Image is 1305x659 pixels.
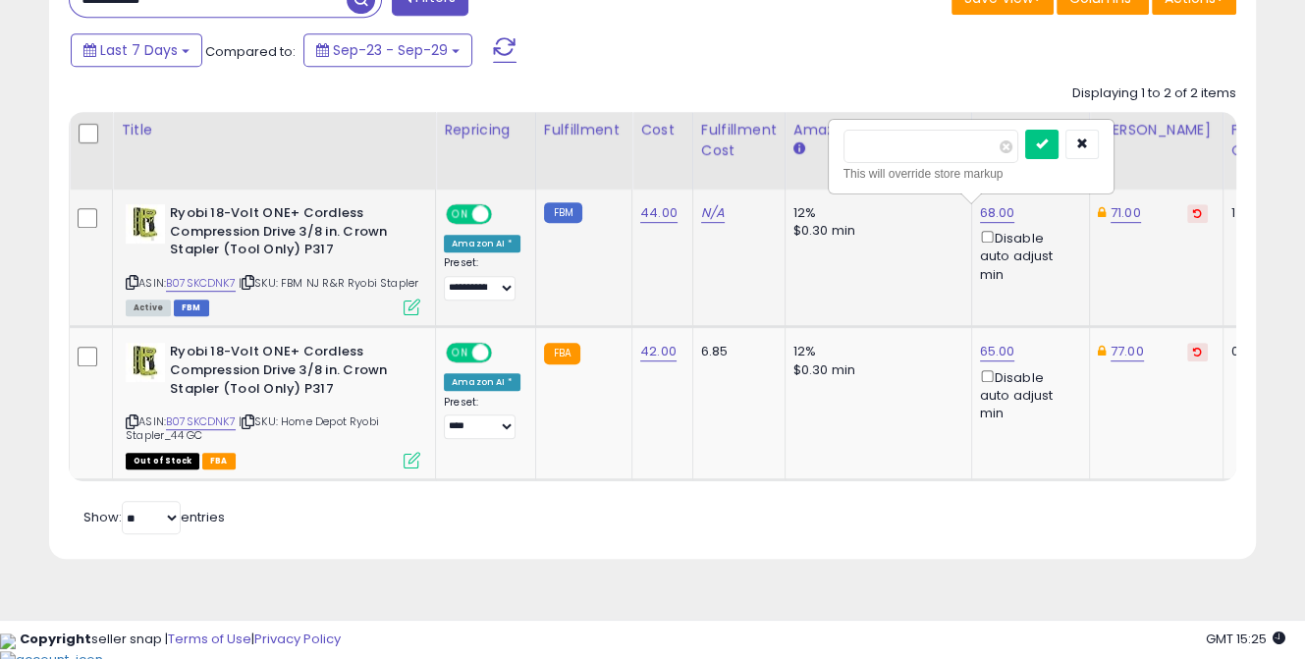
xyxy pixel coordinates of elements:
[205,42,296,61] span: Compared to:
[640,120,684,140] div: Cost
[71,33,202,67] button: Last 7 Days
[1098,120,1215,140] div: [PERSON_NAME]
[448,206,472,223] span: ON
[544,343,580,364] small: FBA
[126,204,165,244] img: 415AZyWmGGL._SL40_.jpg
[170,204,408,264] b: Ryobi 18-Volt ONE+ Cordless Compression Drive 3/8 in. Crown Stapler (Tool Only) P317
[126,300,171,316] span: All listings currently available for purchase on Amazon
[126,343,165,382] img: 415AZyWmGGL._SL40_.jpg
[1111,342,1144,361] a: 77.00
[793,222,956,240] div: $0.30 min
[980,227,1074,284] div: Disable auto adjust min
[701,120,777,161] div: Fulfillment Cost
[100,40,178,60] span: Last 7 Days
[980,342,1015,361] a: 65.00
[166,275,236,292] a: B07SKCDNK7
[640,203,678,223] a: 44.00
[793,361,956,379] div: $0.30 min
[1231,343,1292,360] div: 0
[980,203,1015,223] a: 68.00
[83,508,225,526] span: Show: entries
[444,396,520,440] div: Preset:
[980,366,1074,423] div: Disable auto adjust min
[701,343,770,360] div: 6.85
[444,120,527,140] div: Repricing
[303,33,472,67] button: Sep-23 - Sep-29
[489,345,520,361] span: OFF
[544,120,624,140] div: Fulfillment
[444,256,520,301] div: Preset:
[793,343,956,360] div: 12%
[170,343,408,403] b: Ryobi 18-Volt ONE+ Cordless Compression Drive 3/8 in. Crown Stapler (Tool Only) P317
[1231,204,1292,222] div: 1
[701,203,725,223] a: N/A
[333,40,448,60] span: Sep-23 - Sep-29
[793,204,956,222] div: 12%
[126,453,199,469] span: All listings that are currently out of stock and unavailable for purchase on Amazon
[1111,203,1141,223] a: 71.00
[239,275,418,291] span: | SKU: FBM NJ R&R Ryobi Stapler
[126,413,379,443] span: | SKU: Home Depot Ryobi Stapler_44 GC
[793,120,963,140] div: Amazon Fees
[202,453,236,469] span: FBA
[640,342,677,361] a: 42.00
[126,204,420,313] div: ASIN:
[489,206,520,223] span: OFF
[444,373,520,391] div: Amazon AI *
[166,413,236,430] a: B07SKCDNK7
[1231,120,1299,161] div: Fulfillable Quantity
[121,120,427,140] div: Title
[174,300,209,316] span: FBM
[448,345,472,361] span: ON
[444,235,520,252] div: Amazon AI *
[126,343,420,467] div: ASIN:
[843,164,1099,184] div: This will override store markup
[793,140,805,158] small: Amazon Fees.
[1072,84,1236,103] div: Displaying 1 to 2 of 2 items
[544,202,582,223] small: FBM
